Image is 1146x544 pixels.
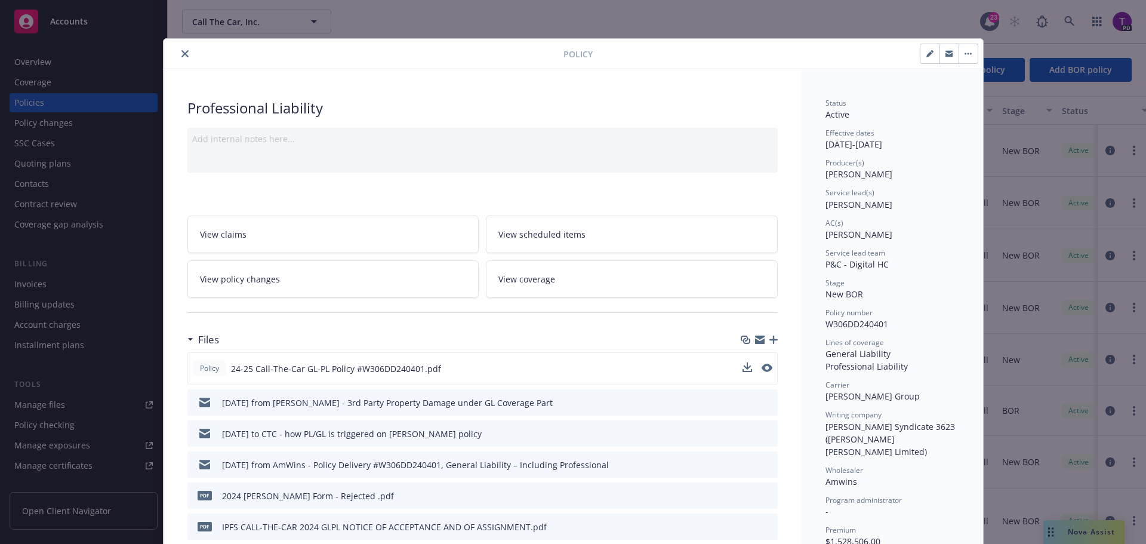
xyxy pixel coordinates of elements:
span: [PERSON_NAME] Syndicate 3623 ([PERSON_NAME] [PERSON_NAME] Limited) [825,421,957,457]
a: View policy changes [187,260,479,298]
span: Writing company [825,410,882,420]
span: Carrier [825,380,849,390]
span: View claims [200,228,247,241]
span: Active [825,109,849,120]
span: pdf [198,491,212,500]
span: New BOR [825,288,863,300]
div: [DATE] from AmWins - Policy Delivery #W306DD240401, General Liability – Including Professional [222,459,609,471]
h3: Files [198,332,219,348]
div: Files [187,332,219,348]
button: preview file [762,428,773,440]
span: Policy number [825,308,873,318]
button: preview file [762,362,772,375]
button: preview file [762,521,773,533]
div: General Liability [825,348,959,360]
button: download file [743,362,752,375]
span: Wholesaler [825,465,863,475]
span: P&C - Digital HC [825,259,889,270]
span: Effective dates [825,128,874,138]
button: preview file [762,459,773,471]
button: download file [743,428,753,440]
div: [DATE] - [DATE] [825,128,959,150]
span: Premium [825,525,856,535]
span: View scheduled items [498,228,586,241]
span: Service lead team [825,248,885,258]
div: Add internal notes here... [192,133,773,145]
span: Service lead(s) [825,188,874,198]
button: preview file [762,397,773,409]
button: preview file [762,490,773,502]
span: - [825,506,828,517]
a: View coverage [486,260,778,298]
span: Producer(s) [825,158,864,168]
span: View policy changes [200,273,280,285]
span: Status [825,98,846,108]
button: download file [743,362,752,372]
a: View claims [187,216,479,253]
span: [PERSON_NAME] [825,168,892,180]
span: [PERSON_NAME] Group [825,391,920,402]
span: Policy [198,363,221,374]
span: Policy [563,48,593,60]
span: [PERSON_NAME] [825,199,892,210]
button: download file [743,521,753,533]
button: download file [743,490,753,502]
div: Professional Liability [825,360,959,373]
span: AC(s) [825,218,843,228]
span: Lines of coverage [825,337,884,348]
button: download file [743,459,753,471]
div: [DATE] from [PERSON_NAME] - 3rd Party Property Damage under GL Coverage Part [222,397,553,409]
span: 24-25 Call-The-Car GL-PL Policy #W306DD240401.pdf [231,362,441,375]
div: IPFS CALL-THE-CAR 2024 GLPL NOTICE OF ACCEPTANCE AND OF ASSIGNMENT.pdf [222,521,547,533]
div: Professional Liability [187,98,778,118]
button: preview file [762,364,772,372]
span: Stage [825,278,845,288]
span: Program administrator [825,495,902,505]
div: 2024 [PERSON_NAME] Form - Rejected .pdf [222,490,394,502]
span: [PERSON_NAME] [825,229,892,240]
button: download file [743,397,753,409]
span: View coverage [498,273,555,285]
a: View scheduled items [486,216,778,253]
span: pdf [198,522,212,531]
span: W306DD240401 [825,318,888,330]
span: Amwins [825,476,857,487]
div: [DATE] to CTC - how PL/GL is triggered on [PERSON_NAME] policy [222,428,482,440]
button: close [178,47,192,61]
